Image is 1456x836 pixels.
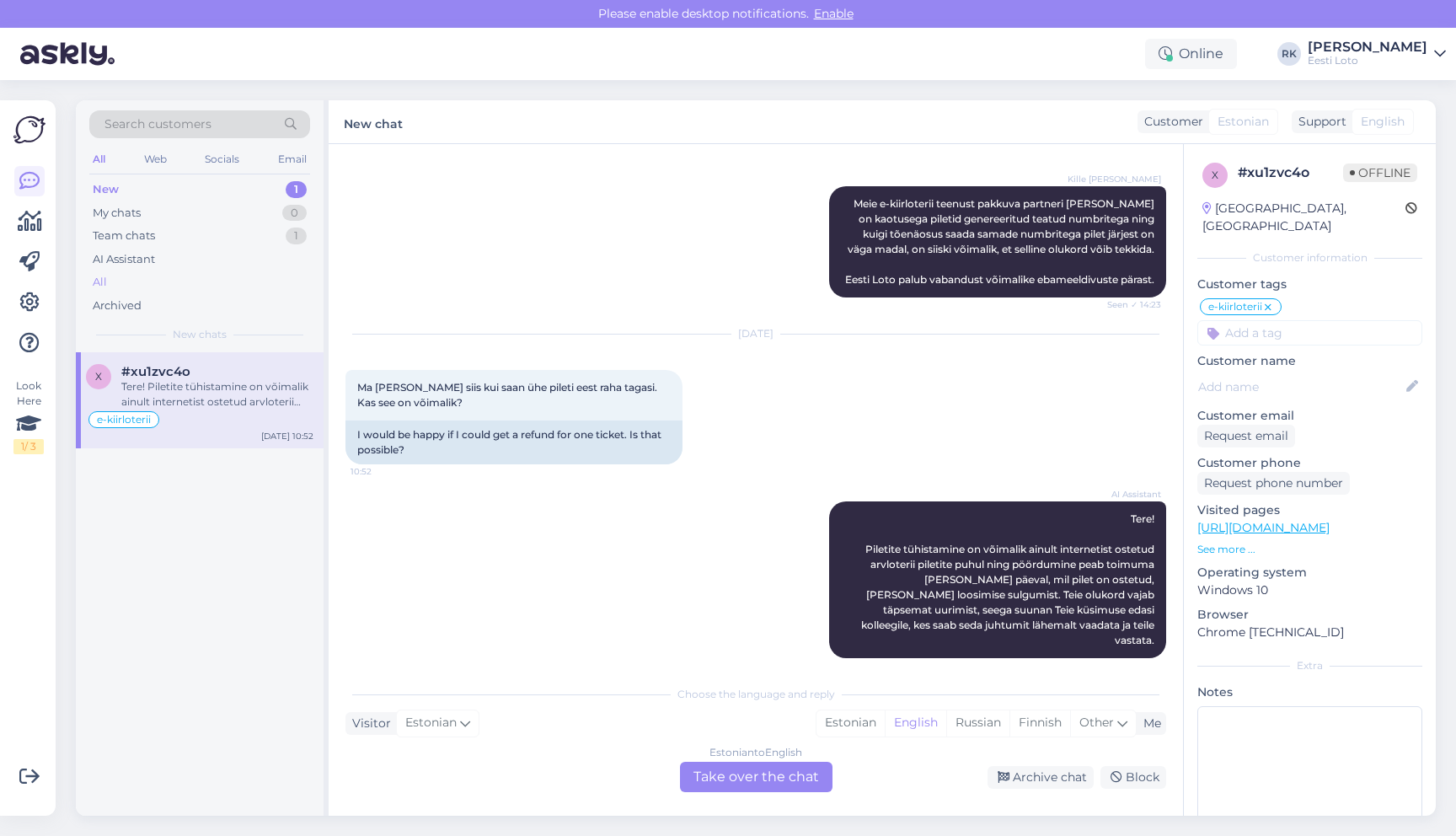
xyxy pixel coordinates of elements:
[680,762,832,792] div: Take over the chat
[141,148,170,170] div: Web
[345,715,391,732] div: Visitor
[1197,352,1422,370] p: Customer name
[201,148,243,170] div: Socials
[1100,766,1166,789] div: Block
[1277,42,1301,66] div: RK
[1197,606,1422,624] p: Browser
[1098,298,1161,311] span: Seen ✓ 14:23
[1197,472,1350,495] div: Request phone number
[946,710,1009,736] div: Russian
[1308,54,1427,67] div: Eesti Loto
[1218,113,1269,131] span: Estonian
[357,381,660,409] span: Ma [PERSON_NAME] siis kui saan ühe pileti eest raha tagasi. Kas see on võimalik?
[121,364,190,379] span: #xu1zvc4o
[13,439,44,454] div: 1 / 3
[282,205,307,222] div: 0
[1145,39,1237,69] div: Online
[405,714,457,732] span: Estonian
[261,430,313,442] div: [DATE] 10:52
[93,297,142,314] div: Archived
[13,114,45,146] img: Askly Logo
[1197,425,1295,447] div: Request email
[861,512,1157,646] span: Tere! Piletite tühistamine on võimalik ainult internetist ostetud arvloterii piletite puhul ning ...
[1197,581,1422,599] p: Windows 10
[13,378,44,454] div: Look Here
[1343,163,1417,182] span: Offline
[1079,715,1114,730] span: Other
[345,421,682,464] div: I would be happy if I could get a refund for one ticket. Is that possible?
[93,251,155,268] div: AI Assistant
[95,370,102,383] span: x
[173,327,227,342] span: New chats
[1361,113,1405,131] span: English
[1197,542,1422,557] p: See more ...
[1292,113,1346,131] div: Support
[816,710,885,736] div: Estonian
[1198,378,1403,396] input: Add name
[1197,250,1422,265] div: Customer information
[1202,200,1405,235] div: [GEOGRAPHIC_DATA], [GEOGRAPHIC_DATA]
[1197,454,1422,472] p: Customer phone
[1137,113,1203,131] div: Customer
[1197,624,1422,641] p: Chrome [TECHNICAL_ID]
[1197,658,1422,673] div: Extra
[1197,683,1422,701] p: Notes
[104,115,211,133] span: Search customers
[1197,520,1330,535] a: [URL][DOMAIN_NAME]
[286,181,307,198] div: 1
[1098,659,1161,672] span: Seen ✓ 10:52
[809,6,859,21] span: Enable
[1197,501,1422,519] p: Visited pages
[93,181,119,198] div: New
[93,205,141,222] div: My chats
[97,415,151,425] span: e-kiirloterii
[93,228,155,244] div: Team chats
[1137,715,1161,732] div: Me
[1212,169,1218,181] span: x
[1009,710,1070,736] div: Finnish
[988,766,1094,789] div: Archive chat
[345,687,1166,702] div: Choose the language and reply
[351,465,414,478] span: 10:52
[344,110,403,133] label: New chat
[1068,173,1161,185] span: Kille [PERSON_NAME]
[1197,407,1422,425] p: Customer email
[121,379,313,410] div: Tere! Piletite tühistamine on võimalik ainult internetist ostetud arvloterii piletite puhul ning ...
[885,710,946,736] div: English
[1197,320,1422,346] input: Add a tag
[1197,564,1422,581] p: Operating system
[286,228,307,244] div: 1
[1098,488,1161,501] span: AI Assistant
[1308,40,1427,54] div: [PERSON_NAME]
[1208,302,1262,312] span: e-kiirloterii
[275,148,310,170] div: Email
[89,148,109,170] div: All
[1238,163,1343,183] div: # xu1zvc4o
[345,326,1166,341] div: [DATE]
[709,745,802,760] div: Estonian to English
[1308,40,1446,67] a: [PERSON_NAME]Eesti Loto
[845,197,1157,286] span: Meie e-kiirloterii teenust pakkuva partneri [PERSON_NAME] on kaotusega piletid genereeritud teatu...
[93,274,107,291] div: All
[1197,276,1422,293] p: Customer tags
